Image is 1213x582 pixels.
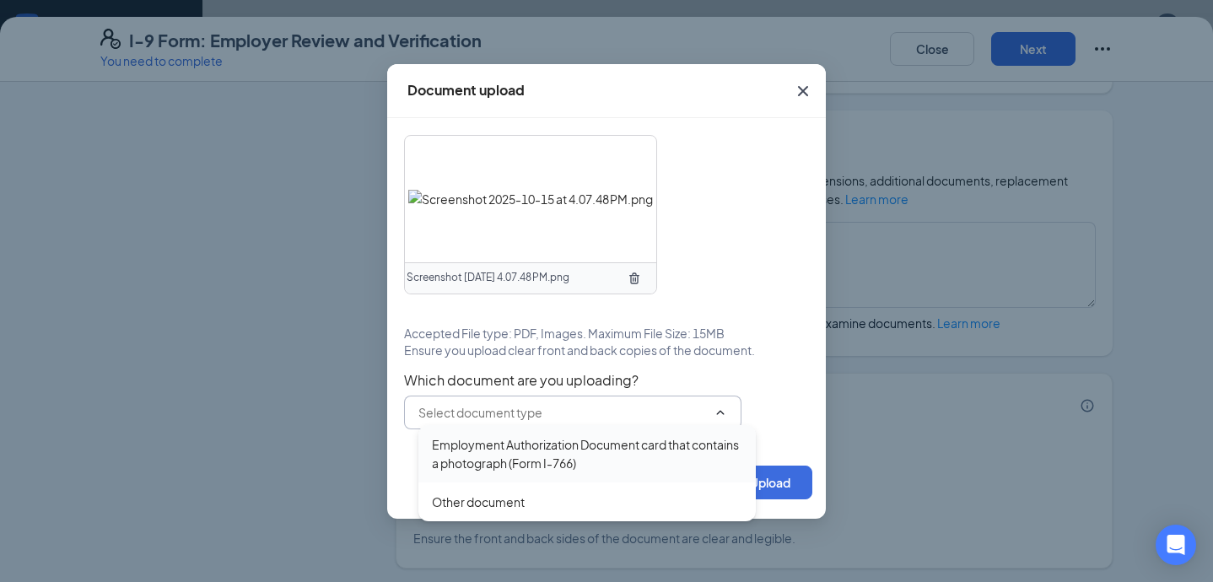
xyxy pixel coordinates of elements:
[407,81,525,100] div: Document upload
[1156,525,1196,565] div: Open Intercom Messenger
[432,493,525,511] div: Other document
[407,270,569,286] span: Screenshot [DATE] 4.07.48 PM.png
[728,466,812,499] button: Upload
[418,403,707,422] input: Select document type
[432,435,742,472] div: Employment Authorization Document card that contains a photograph (Form I-766)
[621,265,648,292] button: TrashOutline
[780,64,826,118] button: Close
[404,372,809,389] span: Which document are you uploading?
[404,325,725,342] span: Accepted File type: PDF, Images. Maximum File Size: 15MB
[714,406,727,419] svg: ChevronUp
[404,342,755,358] span: Ensure you upload clear front and back copies of the document.
[793,81,813,101] svg: Cross
[408,190,653,208] img: Screenshot 2025-10-15 at 4.07.48 PM.png
[628,272,641,285] svg: TrashOutline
